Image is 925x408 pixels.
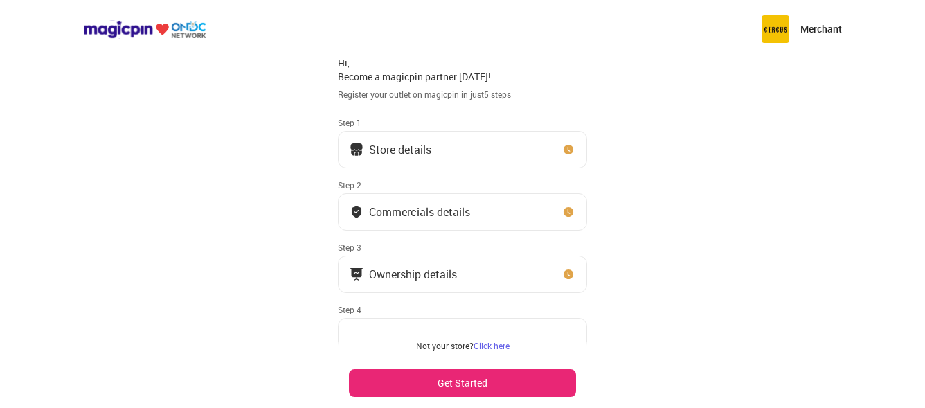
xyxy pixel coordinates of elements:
[369,271,457,278] div: Ownership details
[762,15,789,43] img: circus.b677b59b.png
[338,318,587,355] button: Bank Details
[350,267,363,281] img: commercials_icon.983f7837.svg
[474,340,510,351] a: Click here
[562,267,575,281] img: clock_icon_new.67dbf243.svg
[338,179,587,190] div: Step 2
[416,340,474,351] span: Not your store?
[349,369,576,397] button: Get Started
[338,242,587,253] div: Step 3
[369,146,431,153] div: Store details
[338,256,587,293] button: Ownership details
[338,117,587,128] div: Step 1
[338,89,587,100] div: Register your outlet on magicpin in just 5 steps
[350,205,363,219] img: bank_details_tick.fdc3558c.svg
[562,205,575,219] img: clock_icon_new.67dbf243.svg
[369,209,470,215] div: Commercials details
[83,20,206,39] img: ondc-logo-new-small.8a59708e.svg
[338,304,587,315] div: Step 4
[350,143,363,157] img: storeIcon.9b1f7264.svg
[338,193,587,231] button: Commercials details
[338,56,587,83] div: Hi, Become a magicpin partner [DATE]!
[562,143,575,157] img: clock_icon_new.67dbf243.svg
[800,22,842,36] p: Merchant
[338,131,587,168] button: Store details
